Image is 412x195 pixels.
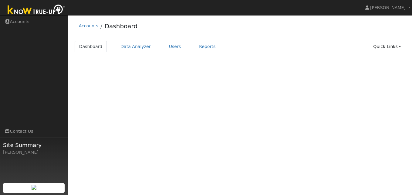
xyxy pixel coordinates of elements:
[32,185,36,190] img: retrieve
[194,41,220,52] a: Reports
[5,3,68,17] img: Know True-Up
[75,41,107,52] a: Dashboard
[3,149,65,156] div: [PERSON_NAME]
[105,22,138,30] a: Dashboard
[164,41,186,52] a: Users
[369,41,406,52] a: Quick Links
[3,141,65,149] span: Site Summary
[79,23,98,28] a: Accounts
[370,5,406,10] span: [PERSON_NAME]
[116,41,155,52] a: Data Analyzer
